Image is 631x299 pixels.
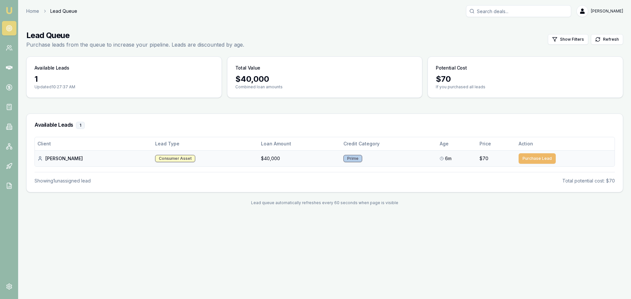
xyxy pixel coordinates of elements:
[341,137,437,150] th: Credit Category
[35,84,214,90] p: Updated 10:27:37 AM
[76,122,85,129] div: 1
[562,178,615,184] div: Total potential cost: $70
[50,8,77,14] span: Lead Queue
[26,200,623,205] div: Lead queue automatically refreshes every 60 seconds when page is visible
[26,8,77,14] nav: breadcrumb
[37,155,150,162] div: [PERSON_NAME]
[35,178,91,184] div: Showing 1 unassigned lead
[466,5,571,17] input: Search deals
[35,137,152,150] th: Client
[477,137,516,150] th: Price
[35,74,214,84] div: 1
[35,65,69,71] h3: Available Leads
[343,155,362,162] div: Prime
[5,7,13,14] img: emu-icon-u.png
[445,155,452,162] span: 6m
[26,30,244,41] h1: Lead Queue
[155,155,195,162] div: Consumer Asset
[437,137,477,150] th: Age
[436,65,467,71] h3: Potential Cost
[235,65,260,71] h3: Total Value
[436,74,615,84] div: $ 70
[235,74,414,84] div: $ 40,000
[519,153,556,164] button: Purchase Lead
[26,41,244,49] p: Purchase leads from the queue to increase your pipeline. Leads are discounted by age.
[591,9,623,14] span: [PERSON_NAME]
[152,137,258,150] th: Lead Type
[235,84,414,90] p: Combined loan amounts
[479,155,488,162] span: $70
[548,34,588,45] button: Show Filters
[35,122,615,129] h3: Available Leads
[516,137,615,150] th: Action
[436,84,615,90] p: If you purchased all leads
[258,137,341,150] th: Loan Amount
[26,8,39,14] a: Home
[591,34,623,45] button: Refresh
[258,150,341,166] td: $40,000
